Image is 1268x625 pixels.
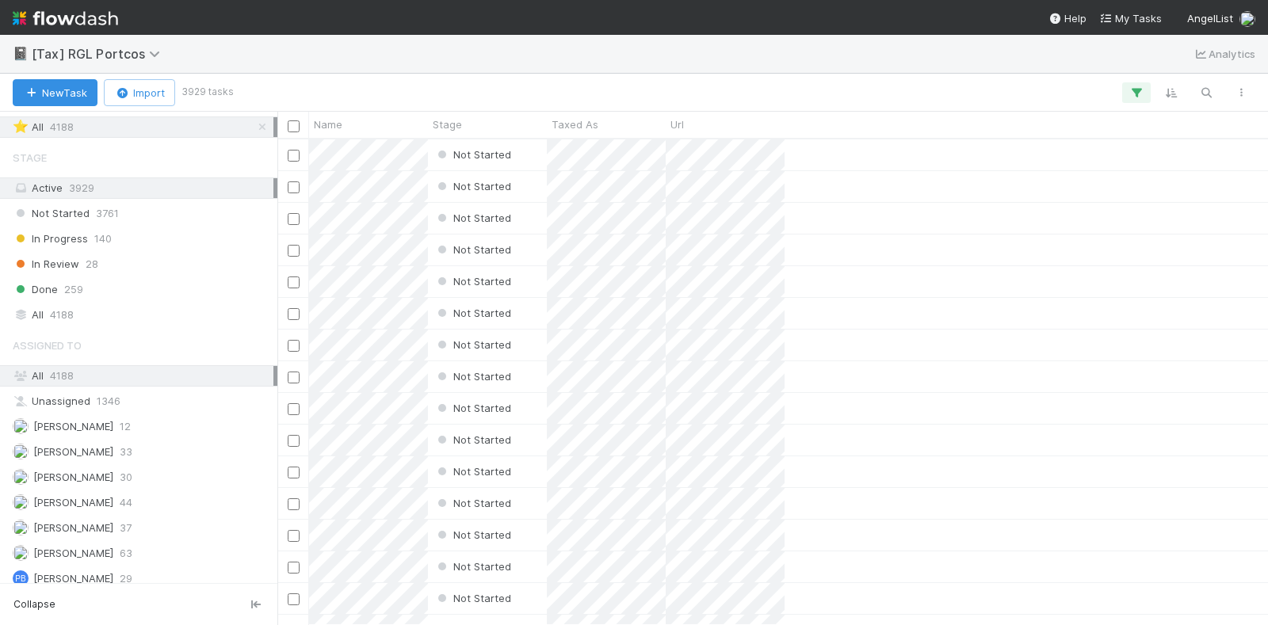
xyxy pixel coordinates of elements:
span: Done [13,280,58,299]
input: Toggle Row Selected [288,181,300,193]
div: Not Started [434,400,511,416]
div: All [13,305,273,325]
span: 37 [120,518,132,538]
span: In Progress [13,229,88,249]
img: avatar_45ea4894-10ca-450f-982d-dabe3bd75b0b.png [13,444,29,459]
a: Analytics [1193,44,1255,63]
span: 📓 [13,47,29,60]
span: 4188 [50,369,74,382]
input: Toggle Row Selected [288,213,300,225]
span: 44 [120,493,132,513]
span: Name [314,116,342,132]
span: Not Started [13,204,90,223]
img: avatar_d45d11ee-0024-4901-936f-9df0a9cc3b4e.png [13,494,29,510]
span: Not Started [434,465,511,478]
div: Help [1048,10,1087,26]
img: avatar_04ed6c9e-3b93-401c-8c3a-8fad1b1fc72c.png [13,469,29,485]
div: Not Started [434,590,511,606]
span: 4188 [50,117,74,137]
span: 33 [120,442,132,462]
span: Taxed As [552,116,598,132]
input: Toggle Row Selected [288,245,300,257]
div: Not Started [434,558,511,574]
div: Not Started [434,305,511,321]
img: avatar_711f55b7-5a46-40da-996f-bc93b6b86381.png [13,520,29,535]
span: Not Started [434,338,511,351]
input: Toggle Row Selected [288,562,300,574]
span: Not Started [434,370,511,383]
div: Not Started [434,273,511,289]
span: [PERSON_NAME] [33,572,113,585]
span: Not Started [434,212,511,224]
input: Toggle Row Selected [288,308,300,320]
button: Import [104,79,175,106]
span: AngelList [1187,12,1233,25]
span: [Tax] RGL Portcos [32,46,168,62]
span: ⭐ [13,120,29,133]
input: Toggle Row Selected [288,498,300,510]
span: Not Started [434,433,511,446]
span: [PERSON_NAME] [33,445,113,458]
div: Not Started [434,495,511,511]
span: [PERSON_NAME] [33,420,113,433]
input: Toggle Row Selected [288,340,300,352]
div: Not Started [434,147,511,162]
span: 4188 [50,305,74,325]
span: Not Started [434,402,511,414]
span: 30 [120,467,132,487]
button: NewTask [13,79,97,106]
span: 1346 [97,391,120,411]
div: Not Started [434,178,511,194]
span: Not Started [434,148,511,161]
span: [PERSON_NAME] [33,471,113,483]
div: Unassigned [13,391,273,411]
span: 63 [120,543,132,563]
span: Stage [13,142,47,173]
span: Not Started [434,497,511,509]
span: Not Started [434,275,511,288]
div: Not Started [434,463,511,479]
span: Not Started [434,307,511,319]
span: In Review [13,254,79,274]
div: All [13,366,273,386]
img: avatar_55a2f090-1307-4765-93b4-f04da16234ba.png [13,418,29,434]
span: My Tasks [1099,12,1162,25]
span: Not Started [434,528,511,541]
span: Collapse [13,597,55,612]
input: Toggle Row Selected [288,150,300,162]
span: 3761 [96,204,119,223]
input: Toggle Row Selected [288,467,300,478]
small: 3929 tasks [181,85,234,99]
input: Toggle Row Selected [288,530,300,542]
img: avatar_66854b90-094e-431f-b713-6ac88429a2b8.png [13,545,29,561]
span: 140 [94,229,112,249]
div: Not Started [434,210,511,226]
span: Not Started [434,592,511,604]
span: Not Started [434,180,511,192]
span: [PERSON_NAME] [33,521,113,534]
div: All [13,117,44,137]
span: Not Started [434,560,511,573]
span: PB [15,574,25,583]
input: Toggle Row Selected [288,276,300,288]
input: Toggle Row Selected [288,403,300,415]
span: [PERSON_NAME] [33,547,113,559]
input: Toggle Row Selected [288,435,300,447]
div: Peter Basso [13,570,29,586]
a: My Tasks [1099,10,1162,26]
div: Not Started [434,368,511,384]
span: 259 [64,280,83,299]
div: Not Started [434,527,511,543]
input: Toggle Row Selected [288,372,300,383]
span: 28 [86,254,98,274]
span: 12 [120,417,131,436]
div: Not Started [434,242,511,257]
span: 29 [120,569,132,589]
input: Toggle All Rows Selected [288,120,300,132]
span: 3929 [69,181,94,194]
span: Stage [433,116,462,132]
input: Toggle Row Selected [288,593,300,605]
span: Url [670,116,684,132]
div: Not Started [434,337,511,353]
img: logo-inverted-e16ddd16eac7371096b0.svg [13,5,118,32]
